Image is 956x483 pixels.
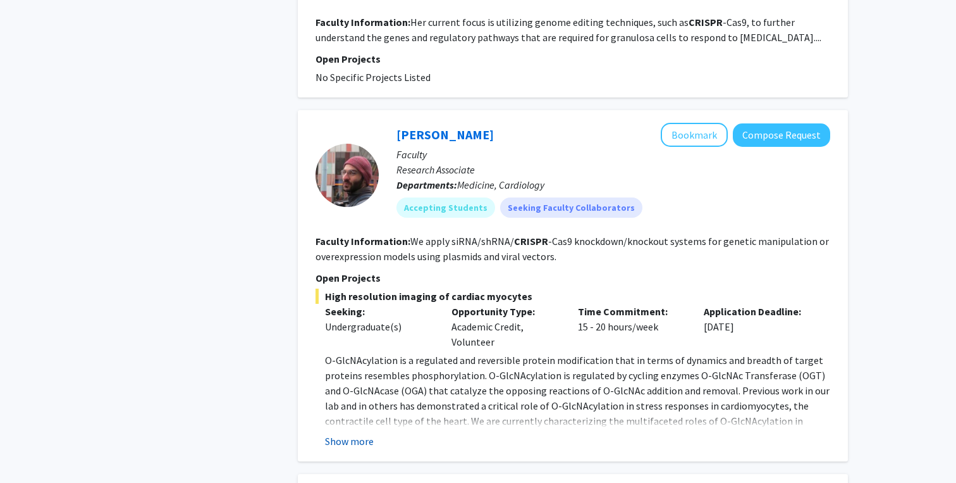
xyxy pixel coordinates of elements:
mat-chip: Accepting Students [396,198,495,218]
b: Faculty Information: [316,235,410,248]
div: 15 - 20 hours/week [568,304,695,349]
p: Seeking: [325,304,432,319]
p: Open Projects [316,51,830,66]
div: Undergraduate(s) [325,319,432,334]
div: Academic Credit, Volunteer [442,304,568,349]
div: [DATE] [694,304,821,349]
span: Medicine, Cardiology [457,179,544,191]
p: Opportunity Type: [451,304,559,319]
fg-read-more: Her current focus is utilizing genome editing techniques, such as -Cas9, to further understand th... [316,16,821,44]
button: Add Kyriakos Papanicolaou to Bookmarks [661,123,728,147]
p: Research Associate [396,162,830,177]
p: Open Projects [316,270,830,285]
span: High resolution imaging of cardiac myocytes [316,289,830,304]
p: Faculty [396,147,830,162]
mat-chip: Seeking Faculty Collaborators [500,198,642,218]
fg-read-more: We apply siRNA/shRNA/ -Cas9 knockdown/knockout systems for genetic manipulation or overexpression... [316,235,829,263]
button: Compose Request to Kyriakos Papanicolaou [733,123,830,147]
p: Time Commitment: [578,304,685,319]
p: O-GlcNAcylation is a regulated and reversible protein modification that in terms of dynamics and ... [325,353,830,474]
p: Application Deadline: [704,304,811,319]
a: [PERSON_NAME] [396,127,494,142]
b: Faculty Information: [316,16,410,28]
b: CRISPR [689,16,723,28]
span: No Specific Projects Listed [316,71,431,84]
b: CRISPR [514,235,548,248]
iframe: Chat [9,426,54,474]
b: Departments: [396,179,457,191]
button: Show more [325,434,374,449]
